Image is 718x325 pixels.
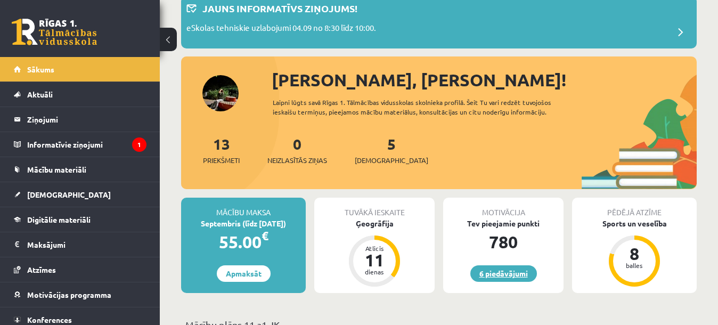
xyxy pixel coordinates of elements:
[27,315,72,324] span: Konferences
[314,218,435,288] a: Ģeogrāfija Atlicis 11 dienas
[132,137,146,152] i: 1
[443,198,564,218] div: Motivācija
[355,155,428,166] span: [DEMOGRAPHIC_DATA]
[358,251,390,269] div: 11
[181,198,306,218] div: Mācību maksa
[181,229,306,255] div: 55.00
[203,134,240,166] a: 13Priekšmeti
[14,132,146,157] a: Informatīvie ziņojumi1
[572,218,697,229] div: Sports un veselība
[27,232,146,257] legend: Maksājumi
[181,218,306,229] div: Septembris (līdz [DATE])
[267,155,327,166] span: Neizlasītās ziņas
[314,218,435,229] div: Ģeogrāfija
[12,19,97,45] a: Rīgas 1. Tālmācības vidusskola
[14,157,146,182] a: Mācību materiāli
[572,218,697,288] a: Sports un veselība 8 balles
[27,190,111,199] span: [DEMOGRAPHIC_DATA]
[27,64,54,74] span: Sākums
[14,57,146,82] a: Sākums
[273,97,582,117] div: Laipni lūgts savā Rīgas 1. Tālmācības vidusskolas skolnieka profilā. Šeit Tu vari redzēt tuvojošo...
[27,290,111,299] span: Motivācijas programma
[355,134,428,166] a: 5[DEMOGRAPHIC_DATA]
[572,198,697,218] div: Pēdējā atzīme
[27,165,86,174] span: Mācību materiāli
[14,182,146,207] a: [DEMOGRAPHIC_DATA]
[267,134,327,166] a: 0Neizlasītās ziņas
[314,198,435,218] div: Tuvākā ieskaite
[358,269,390,275] div: dienas
[618,262,650,269] div: balles
[14,82,146,107] a: Aktuāli
[618,245,650,262] div: 8
[217,265,271,282] a: Apmaksāt
[443,218,564,229] div: Tev pieejamie punkti
[358,245,390,251] div: Atlicis
[14,107,146,132] a: Ziņojumi
[27,90,53,99] span: Aktuāli
[186,22,376,37] p: eSkolas tehniskie uzlabojumi 04.09 no 8:30 līdz 10:00.
[272,67,697,93] div: [PERSON_NAME], [PERSON_NAME]!
[202,1,357,15] p: Jauns informatīvs ziņojums!
[14,207,146,232] a: Digitālie materiāli
[186,1,691,43] a: Jauns informatīvs ziņojums! eSkolas tehniskie uzlabojumi 04.09 no 8:30 līdz 10:00.
[27,215,91,224] span: Digitālie materiāli
[443,229,564,255] div: 780
[14,282,146,307] a: Motivācijas programma
[470,265,537,282] a: 6 piedāvājumi
[14,257,146,282] a: Atzīmes
[203,155,240,166] span: Priekšmeti
[262,228,268,243] span: €
[14,232,146,257] a: Maksājumi
[27,107,146,132] legend: Ziņojumi
[27,265,56,274] span: Atzīmes
[27,132,146,157] legend: Informatīvie ziņojumi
